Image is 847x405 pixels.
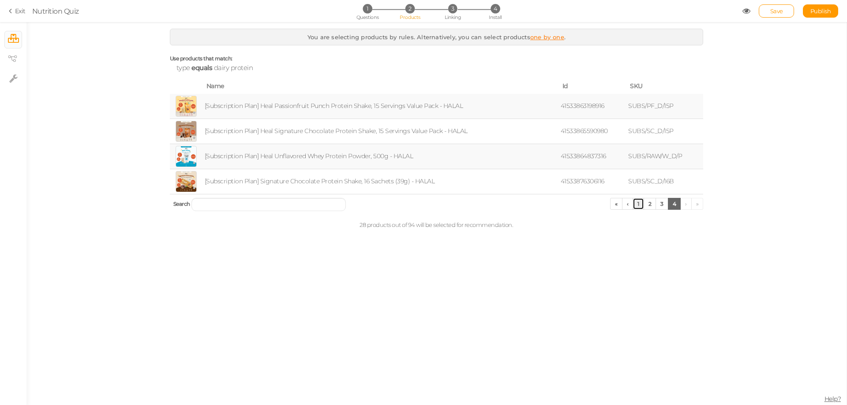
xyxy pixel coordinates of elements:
span: 28 products out of 94 will be selected for recommendation. [360,221,513,228]
a: one by one [530,33,564,41]
span: You are selecting products by rules. Alternatively, you can select products [307,33,530,41]
li: 2 Products [390,4,431,13]
li: 3 Linking [432,4,473,13]
span: type [176,63,190,72]
a: « [610,198,622,210]
td: 41533865590980 [559,119,627,144]
td: [Subscription Plan] Heal Unflavored Whey Protein Powder, 500g - HALAL [203,144,559,169]
span: Name [206,82,225,90]
td: SUBS/SC_D/16B [626,169,703,194]
li: 1 Questions [347,4,388,13]
span: dairy protein [214,63,253,72]
a: 1 [633,198,644,210]
span: Save [770,7,783,15]
span: 2 [405,4,415,13]
td: SUBS/PF_D/15P [626,94,703,119]
td: [Subscription Plan] Heal Signature Chocolate Protein Shake, 15 Servings Value Pack - HALAL [203,119,559,144]
span: Linking [445,14,461,20]
span: Id [562,82,568,90]
td: [Subscription Plan] Heal Passionfruit Punch Protein Shake, 15 Servings Value Pack - HALAL [203,94,559,119]
a: Exit [9,7,26,15]
span: 4 [491,4,500,13]
span: Help? [825,395,841,403]
span: 3 [448,4,457,13]
a: ‹ [622,198,633,210]
div: Nutrition Quiz [32,6,79,16]
li: 4 Install [475,4,516,13]
span: Search [173,201,190,207]
td: 41533864837316 [559,144,627,169]
span: Use products that match: [170,55,232,62]
span: Publish [810,7,831,15]
td: 41533863198916 [559,94,627,119]
th: SKU [626,79,703,94]
span: . [564,33,566,41]
div: Save [759,4,794,18]
td: [Subscription Plan] Signature Chocolate Protein Shake, 16 Sachets (39g) - HALAL [203,169,559,194]
td: SUBS/RAW/W_D/P [626,144,703,169]
a: 4 [668,198,681,210]
span: equals [191,63,212,72]
td: SUBS/SC_D/15P [626,119,703,144]
a: 3 [656,198,668,210]
span: 1 [363,4,372,13]
span: Install [489,14,502,20]
td: 41533876306116 [559,169,627,194]
span: Products [400,14,420,20]
a: 2 [644,198,656,210]
span: Questions [356,14,379,20]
